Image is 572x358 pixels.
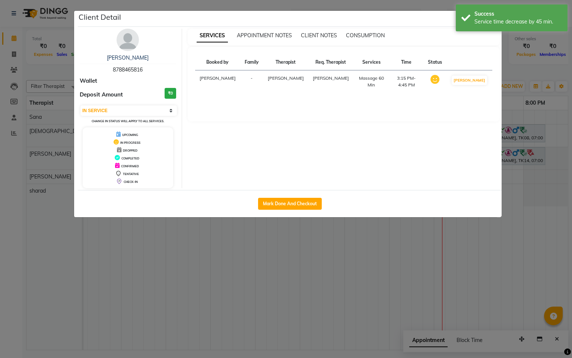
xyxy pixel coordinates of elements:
th: Status [423,54,447,70]
h3: ₹0 [165,88,176,99]
td: [PERSON_NAME] [195,70,240,93]
span: 8788465816 [113,66,143,73]
iframe: chat widget [541,328,565,351]
img: avatar [117,29,139,51]
span: CHECK-IN [124,180,138,184]
th: Req. Therapist [308,54,353,70]
button: Mark Done And Checkout [258,198,322,210]
th: Booked by [195,54,240,70]
small: Change in status will apply to all services. [92,119,164,123]
span: [PERSON_NAME] [313,75,349,81]
div: Success [474,10,562,18]
td: 3:15 PM-4:45 PM [390,70,423,93]
span: IN PROGRESS [120,141,140,145]
th: Therapist [263,54,308,70]
span: DROPPED [123,149,137,152]
th: Family [240,54,263,70]
th: Services [353,54,390,70]
span: TENTATIVE [123,172,139,176]
span: UPCOMING [122,133,138,137]
span: CLIENT NOTES [301,32,337,39]
a: [PERSON_NAME] [107,54,149,61]
span: COMPLETED [121,156,139,160]
div: Massage 60 Min [358,75,385,88]
th: Time [390,54,423,70]
span: CONSUMPTION [346,32,385,39]
span: Deposit Amount [80,91,123,99]
span: Wallet [80,77,97,85]
div: Service time decrease by 45 min. [474,18,562,26]
span: APPOINTMENT NOTES [237,32,292,39]
span: [PERSON_NAME] [268,75,304,81]
span: SERVICES [197,29,228,42]
td: - [240,70,263,93]
h5: Client Detail [79,12,121,23]
span: CONFIRMED [121,164,139,168]
button: [PERSON_NAME] [452,76,487,85]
